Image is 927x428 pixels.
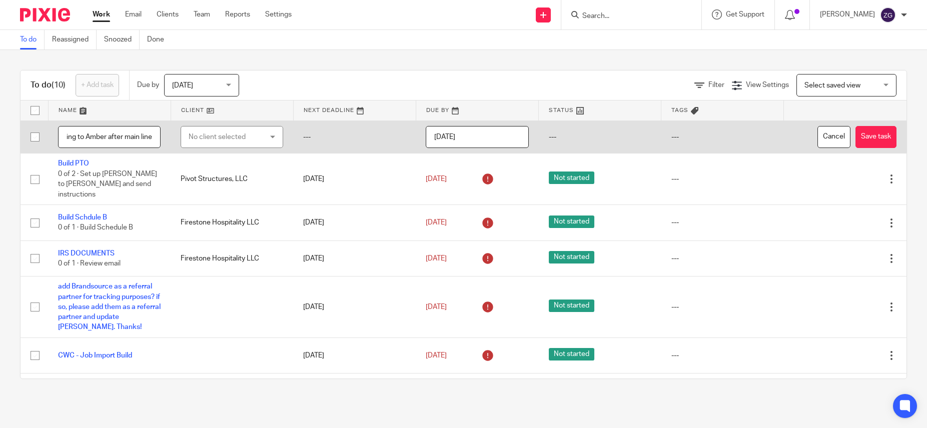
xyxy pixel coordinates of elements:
span: Select saved view [804,82,860,89]
a: Snoozed [104,30,140,49]
td: Firestone Hospitality LLC [171,240,293,276]
td: --- [293,120,416,153]
span: [DATE] [426,219,447,226]
td: Pivot Structures, LLC [171,153,293,205]
span: [DATE] [426,303,447,310]
a: CWC - Job Import Build [58,352,132,359]
a: Clients [157,9,179,19]
h1: To do [31,80,66,90]
span: Not started [549,348,594,360]
a: IRS DOCUMENTS [58,250,115,257]
span: 0 of 2 · Set up [PERSON_NAME] to [PERSON_NAME] and send instructions [58,170,157,198]
span: Not started [549,171,594,184]
a: Build PTO [58,160,89,167]
span: [DATE] [426,175,447,182]
button: Cancel [817,126,850,148]
p: Due by [137,80,159,90]
td: [DATE] [293,240,416,276]
div: --- [671,302,774,312]
a: Team [194,9,210,19]
a: add Brandsource as a referral partner for tracking purposes? if so, please add them as a referral... [58,283,161,330]
span: Not started [549,215,594,228]
a: + Add task [76,74,119,96]
img: Pixie [20,8,70,21]
span: Tags [671,107,688,113]
span: (10) [52,81,66,89]
td: Firestone Hospitality LLC [171,205,293,240]
a: Email [125,9,142,19]
a: To do [20,30,45,49]
span: 0 of 1 · Review email [58,260,121,267]
span: [DATE] [426,255,447,262]
a: Work [93,9,110,19]
a: Build Schdule B [58,214,107,221]
span: 0 of 1 · Build Schedule B [58,224,133,231]
img: svg%3E [880,7,896,23]
span: View Settings [746,81,789,88]
input: Search [581,12,671,21]
td: [DATE] [293,276,416,338]
div: --- [671,253,774,263]
span: Filter [708,81,724,88]
div: --- [671,217,774,227]
a: Done [147,30,172,49]
td: --- [661,120,784,153]
span: Not started [549,299,594,312]
input: Task name [58,126,161,148]
span: [DATE] [172,82,193,89]
span: Not started [549,251,594,263]
td: --- [539,120,661,153]
a: Settings [265,9,292,19]
div: --- [671,350,774,360]
div: No client selected [189,126,264,147]
span: [DATE] [426,352,447,359]
span: Get Support [726,11,764,18]
a: Reports [225,9,250,19]
td: [DATE] [293,153,416,205]
p: [PERSON_NAME] [820,9,875,19]
td: [DATE] [293,373,416,409]
div: --- [671,174,774,184]
td: [DATE] [293,205,416,240]
a: Reassigned [52,30,97,49]
td: [DATE] [293,337,416,373]
button: Save task [855,126,896,148]
input: Pick a date [426,126,528,148]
